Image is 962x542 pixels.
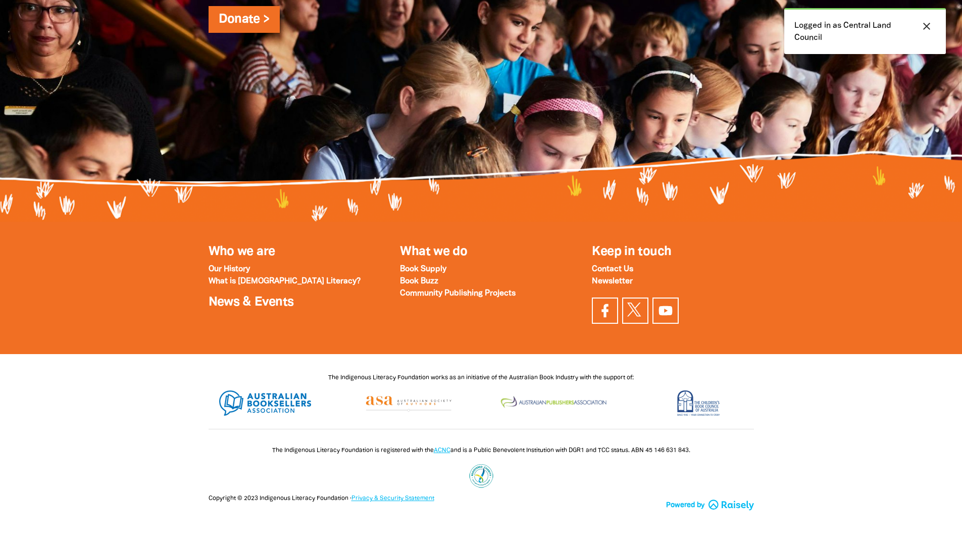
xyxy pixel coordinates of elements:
[209,297,294,308] a: News & Events
[784,8,946,54] div: Logged in as Central Land Council
[592,266,633,273] a: Contact Us
[400,266,446,273] a: Book Supply
[400,290,516,297] a: Community Publishing Projects
[328,375,634,380] span: The Indigenous Literacy Foundation works as an initiative of the Australian Book Industry with th...
[652,298,679,324] a: Find us on YouTube
[272,448,690,453] span: The Indigenous Literacy Foundation is registered with the and is a Public Benevolent Institution ...
[351,496,434,501] a: Privacy & Security Statement
[400,246,467,258] a: What we do
[219,14,270,25] a: Donate >
[622,298,648,324] a: Find us on Twitter
[209,266,250,273] a: Our History
[666,500,754,511] a: Powered by
[400,278,438,285] a: Book Buzz
[209,246,275,258] a: Who we are
[592,278,633,285] a: Newsletter
[918,20,936,33] button: close
[209,278,361,285] a: What is [DEMOGRAPHIC_DATA] Literacy?
[434,448,450,453] a: ACNC
[209,496,434,501] span: Copyright © 2023 Indigenous Literacy Foundation ·
[592,298,618,324] a: Visit our facebook page
[592,246,671,258] span: Keep in touch
[921,20,933,32] i: close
